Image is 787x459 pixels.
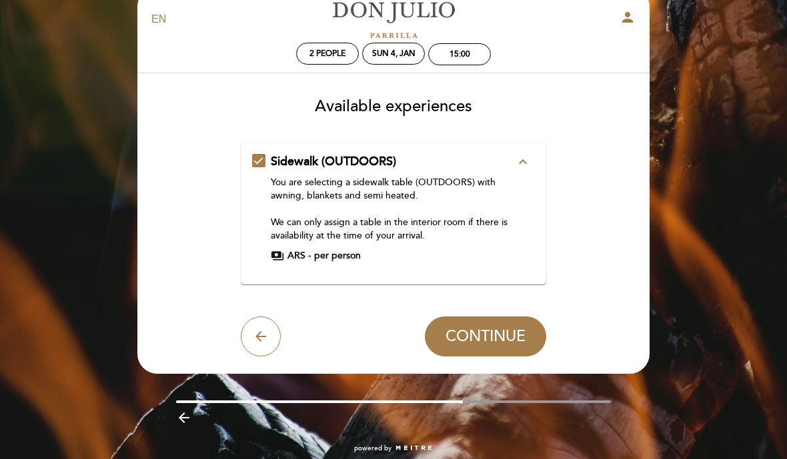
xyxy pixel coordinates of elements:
a: powered by [354,444,433,453]
i: person [620,9,636,25]
i: expand_less [515,154,531,170]
button: CONTINUE [425,316,546,356]
span: ARS - [287,249,311,262]
div: Sun 4, Jan [372,49,416,59]
span: payments [271,249,284,262]
a: [PERSON_NAME] [310,1,477,38]
span: 2 people [309,49,345,59]
span: CONTINUE [446,327,526,346]
span: powered by [354,444,391,453]
button: person [620,9,636,30]
button: expand_less [511,153,535,171]
i: arrow_backward [176,410,192,426]
div: 15:00 [450,49,470,59]
md-checkbox: Sidewalk (OUTDOORS) expand_less You are selecting a sidewalk table (OUTDOORS) with awning, blanke... [252,153,536,262]
button: arrow_back [241,316,281,356]
i: arrow_back [253,328,269,344]
img: MEITRE [395,445,433,452]
span: Sidewalk (OUTDOORS) [271,154,396,169]
span: Available experiences [315,97,472,116]
span: per person [314,249,361,262]
div: You are selecting a sidewalk table (OUTDOORS) with awning, blankets and semi heated. We can only ... [271,176,516,242]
